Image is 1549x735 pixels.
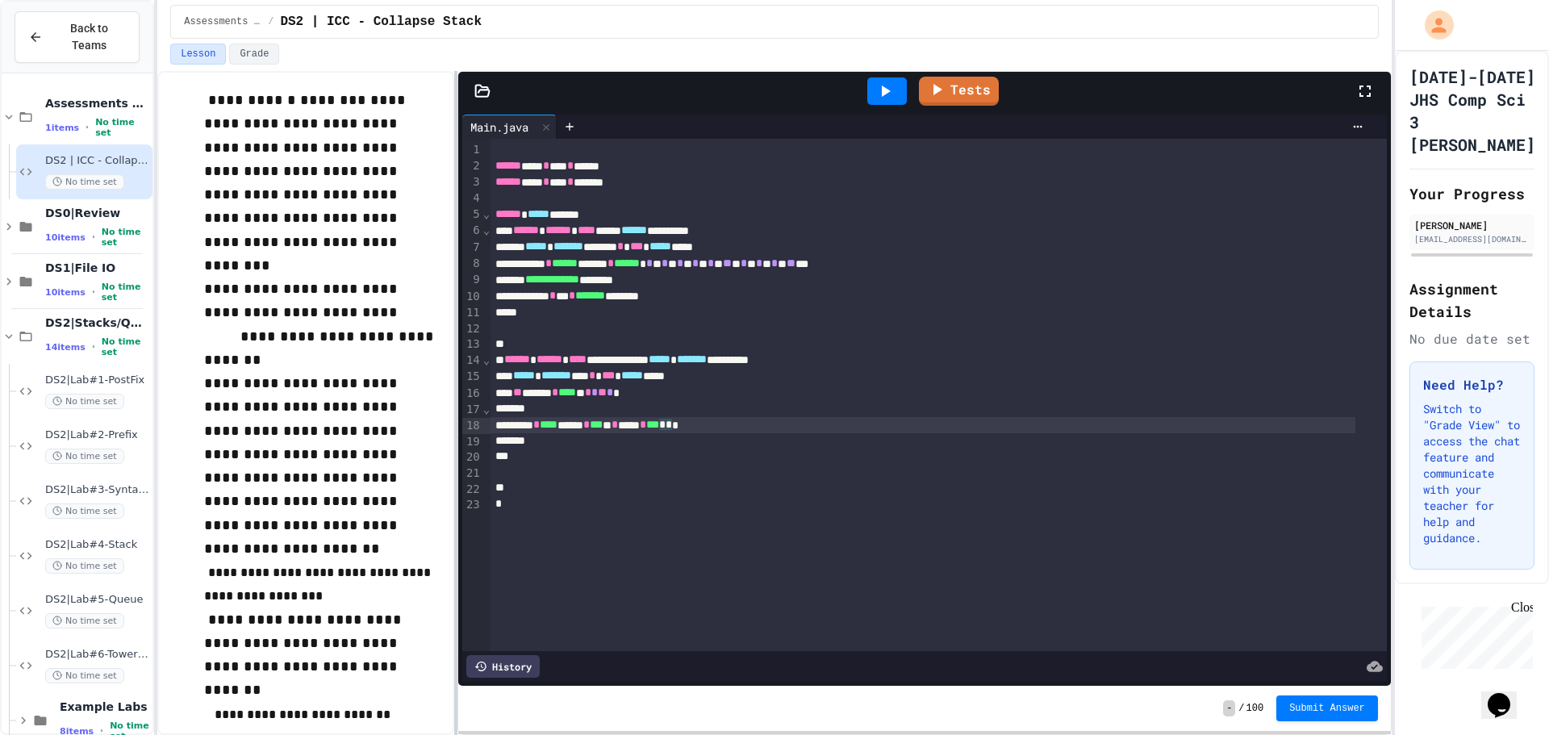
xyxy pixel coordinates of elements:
[1414,233,1530,245] div: [EMAIL_ADDRESS][DOMAIN_NAME]
[45,123,79,133] span: 1 items
[102,336,149,357] span: No time set
[45,315,149,330] span: DS2|Stacks/Queues
[1409,278,1534,323] h2: Assignment Details
[45,342,86,353] span: 14 items
[45,483,149,497] span: DS2|Lab#3-Syntax Checker
[45,613,124,629] span: No time set
[1414,218,1530,232] div: [PERSON_NAME]
[45,668,124,683] span: No time set
[102,282,149,303] span: No time set
[45,287,86,298] span: 10 items
[45,558,124,574] span: No time set
[92,340,95,353] span: •
[45,154,149,168] span: DS2 | ICC - Collapse Stack
[1409,329,1534,349] div: No due date set
[1409,65,1535,156] h1: [DATE]-[DATE] JHS Comp Sci 3 [PERSON_NAME]
[45,428,149,442] span: DS2|Lab#2-Prefix
[1415,600,1533,669] iframe: chat widget
[45,206,149,220] span: DS0|Review
[45,449,124,464] span: No time set
[45,593,149,607] span: DS2|Lab#5-Queue
[45,394,124,409] span: No time set
[15,11,140,63] button: Back to Teams
[1481,670,1533,719] iframe: chat widget
[229,44,279,65] button: Grade
[102,227,149,248] span: No time set
[45,503,124,519] span: No time set
[184,15,261,28] span: Assessments Labs 2025 - 2026
[268,15,273,28] span: /
[45,96,149,111] span: Assessments Labs [DATE] - [DATE]
[170,44,226,65] button: Lesson
[1409,182,1534,205] h2: Your Progress
[45,374,149,387] span: DS2|Lab#1-PostFix
[280,12,482,31] span: DS2 | ICC - Collapse Stack
[95,117,149,138] span: No time set
[60,700,149,714] span: Example Labs
[45,232,86,243] span: 10 items
[92,231,95,244] span: •
[6,6,111,102] div: Chat with us now!Close
[92,286,95,299] span: •
[45,648,149,662] span: DS2|Lab#6-Tower of [GEOGRAPHIC_DATA](Extra Credit)
[45,538,149,552] span: DS2|Lab#4-Stack
[45,261,149,275] span: DS1|File IO
[45,174,124,190] span: No time set
[1408,6,1458,44] div: My Account
[86,121,89,134] span: •
[52,20,126,54] span: Back to Teams
[1423,375,1521,395] h3: Need Help?
[1423,401,1521,546] p: Switch to "Grade View" to access the chat feature and communicate with your teacher for help and ...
